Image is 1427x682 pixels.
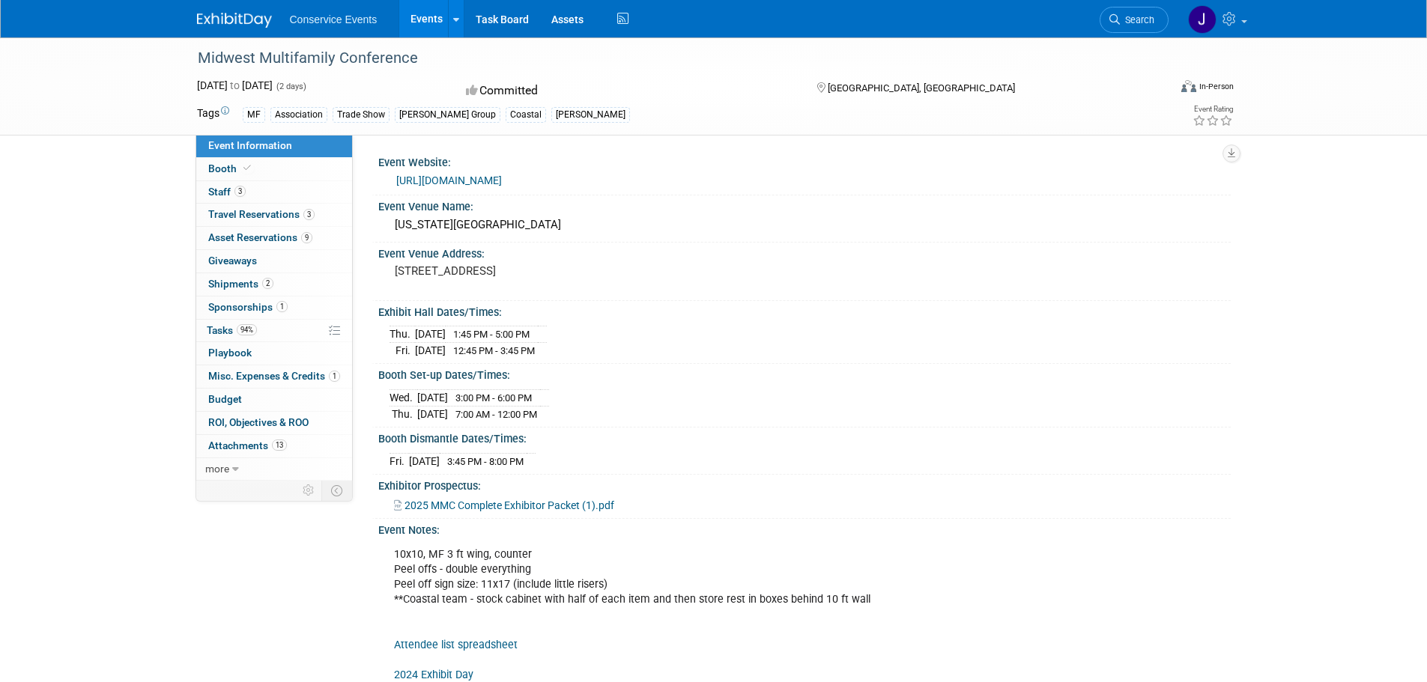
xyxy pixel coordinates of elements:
div: Event Rating [1193,106,1233,113]
div: Trade Show [333,107,390,123]
span: 1:45 PM - 5:00 PM [453,329,530,340]
span: 13 [272,439,287,451]
td: Toggle Event Tabs [321,481,352,500]
a: Shipments2 [196,273,352,296]
a: Budget [196,389,352,411]
a: 2024 Exhibit Day [394,669,473,681]
td: Thu. [390,326,415,343]
span: 7:00 AM - 12:00 PM [455,409,537,420]
img: Format-Inperson.png [1181,80,1196,92]
div: Event Venue Address: [378,243,1231,261]
div: Exhibit Hall Dates/Times: [378,301,1231,320]
a: more [196,458,352,481]
a: Misc. Expenses & Credits1 [196,365,352,388]
a: Travel Reservations3 [196,204,352,226]
div: [US_STATE][GEOGRAPHIC_DATA] [390,213,1220,237]
div: [PERSON_NAME] [551,107,630,123]
span: Misc. Expenses & Credits [208,370,340,382]
span: Booth [208,162,254,174]
span: 2 [262,278,273,289]
span: Budget [208,393,242,405]
div: [PERSON_NAME] Group [395,107,500,123]
a: Search [1100,7,1169,33]
img: ExhibitDay [197,13,272,28]
td: Thu. [390,406,417,421]
td: [DATE] [409,453,440,469]
span: 12:45 PM - 3:45 PM [453,345,535,356]
a: Tasks94% [196,320,352,342]
div: Event Format [1080,78,1234,100]
a: ROI, Objectives & ROO [196,412,352,434]
td: Tags [197,106,229,123]
span: Shipments [208,278,273,290]
i: Booth reservation complete [243,164,251,172]
div: Booth Set-up Dates/Times: [378,364,1231,383]
a: Event Information [196,135,352,157]
span: more [205,463,229,475]
td: Fri. [390,453,409,469]
span: Staff [208,186,246,198]
a: Attendee list spreadsheet [394,639,518,651]
span: 3 [303,209,315,220]
td: [DATE] [415,326,446,343]
span: Attachments [208,439,287,451]
a: Asset Reservations9 [196,227,352,249]
span: Event Information [208,139,292,151]
div: Midwest Multifamily Conference [193,45,1146,72]
a: Attachments13 [196,435,352,457]
a: Sponsorships1 [196,296,352,319]
span: Asset Reservations [208,231,312,243]
span: [GEOGRAPHIC_DATA], [GEOGRAPHIC_DATA] [828,82,1015,94]
a: Booth [196,158,352,180]
span: 9 [301,232,312,243]
span: Giveaways [208,255,257,267]
a: 2025 MMC Complete Exhibitor Packet (1).pdf [394,499,614,511]
a: Playbook [196,342,352,365]
span: Search [1120,14,1154,25]
pre: [STREET_ADDRESS] [395,264,717,278]
span: Travel Reservations [208,208,315,220]
span: 3:00 PM - 6:00 PM [455,392,532,404]
div: Exhibitor Prospectus: [378,475,1231,493]
span: Tasks [207,324,257,336]
td: [DATE] [415,342,446,358]
div: Event Venue Name: [378,195,1231,214]
span: ROI, Objectives & ROO [208,416,309,428]
div: In-Person [1199,81,1234,92]
span: 3 [234,186,246,197]
a: Staff3 [196,181,352,204]
td: Personalize Event Tab Strip [296,481,322,500]
div: Coastal [506,107,546,123]
span: 1 [329,371,340,382]
div: Committed [461,78,793,104]
span: Sponsorships [208,301,288,313]
a: Giveaways [196,250,352,273]
td: [DATE] [417,389,448,406]
span: 2025 MMC Complete Exhibitor Packet (1).pdf [405,499,614,511]
div: Event Notes: [378,519,1231,538]
span: (2 days) [275,82,306,91]
span: Playbook [208,347,252,359]
div: MF [243,107,265,123]
td: [DATE] [417,406,448,421]
span: to [228,79,242,91]
span: 3:45 PM - 8:00 PM [447,456,524,467]
span: 94% [237,324,257,335]
span: Conservice Events [290,13,378,25]
td: Fri. [390,342,415,358]
div: Event Website: [378,151,1231,170]
div: Booth Dismantle Dates/Times: [378,427,1231,446]
span: [DATE] [DATE] [197,79,273,91]
div: Association [270,107,327,123]
a: [URL][DOMAIN_NAME] [396,174,502,186]
td: Wed. [390,389,417,406]
img: John Taggart [1188,5,1217,34]
span: 1 [276,301,288,312]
